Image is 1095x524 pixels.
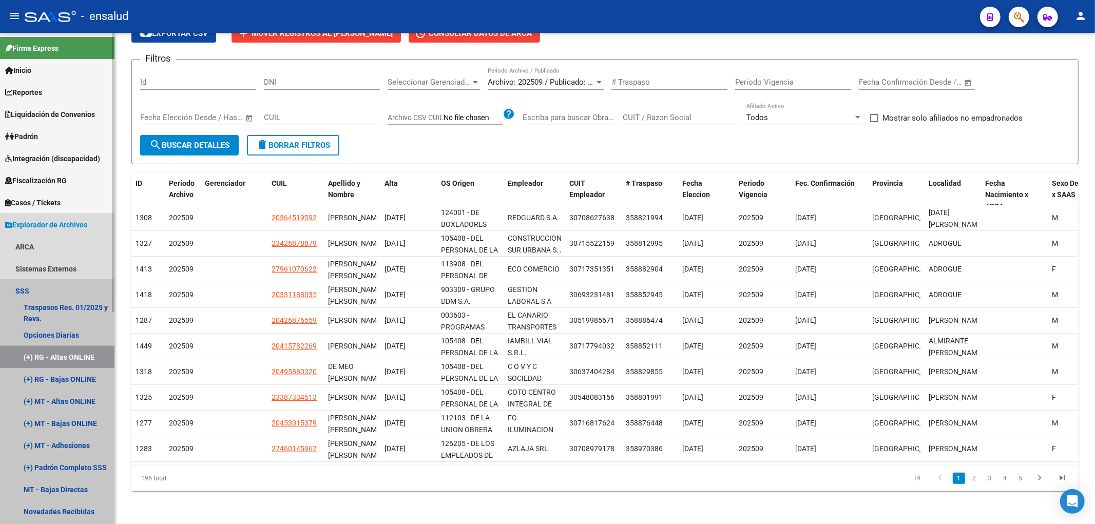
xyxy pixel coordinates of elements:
span: 1287 [136,316,152,324]
span: Todos [746,113,768,122]
span: [PERSON_NAME] [PERSON_NAME] [328,414,383,434]
span: Casos / Tickets [5,197,61,208]
span: [DATE] [795,444,816,453]
datatable-header-cell: Fecha Nacimiento x ARCA [981,172,1048,218]
span: [PERSON_NAME] [PERSON_NAME] [328,439,383,459]
span: 1413 [136,265,152,273]
span: OS Origen [441,179,474,187]
span: Archivo CSV CUIL [388,113,444,122]
span: Alta [385,179,398,187]
span: [DATE] [795,367,816,376]
span: 20495880320 [272,367,317,376]
span: [GEOGRAPHIC_DATA] [872,393,942,401]
input: Archivo CSV CUIL [444,113,503,123]
span: F [1052,444,1056,453]
a: 1 [953,473,965,484]
span: 23426878879 [272,239,317,247]
mat-icon: menu [8,10,21,22]
span: 202509 [169,342,194,350]
span: [GEOGRAPHIC_DATA] [872,316,942,324]
span: 105408 - DEL PERSONAL DE LA CONSTRUCCION [441,362,498,394]
span: 105408 - DEL PERSONAL DE LA CONSTRUCCION [441,388,498,420]
span: 202509 [169,367,194,376]
span: Gerenciador [205,179,245,187]
span: [DATE] [795,265,816,273]
span: Provincia [872,179,903,187]
span: 30708979178 [569,444,614,453]
span: [DATE] [682,316,703,324]
span: [DATE] [682,342,703,350]
span: [DATE] [795,393,816,401]
span: Fiscalización RG [5,175,67,186]
span: Consultar datos de ARCA [429,29,532,38]
span: 1418 [136,290,152,299]
li: page 3 [982,470,997,487]
span: [PERSON_NAME] [328,214,383,222]
mat-icon: update [414,27,427,40]
div: [DATE] [385,443,433,455]
div: ECO COMERCIO [508,263,560,275]
a: go to next page [1030,473,1049,484]
span: 358829855 [626,367,663,376]
datatable-header-cell: # Traspaso [622,172,678,218]
span: # Traspaso [626,179,662,187]
span: Fec. Confirmación [795,179,855,187]
datatable-header-cell: Gerenciador [201,172,267,218]
span: 27460145967 [272,444,317,453]
span: [DATE] [682,239,703,247]
a: 2 [968,473,981,484]
button: Buscar Detalles [140,135,239,156]
span: 202509 [169,239,194,247]
div: [DATE] [385,340,433,352]
span: Inicio [5,65,31,76]
span: [PERSON_NAME] [929,444,984,453]
mat-icon: person [1074,10,1087,22]
span: 358882904 [626,265,663,273]
span: 23387334513 [272,393,317,401]
div: 196 total [131,465,319,491]
span: [DATE] [795,239,816,247]
input: Fecha inicio [140,113,182,122]
datatable-header-cell: Provincia [868,172,925,218]
span: [DATE][PERSON_NAME] [929,208,984,228]
span: [DATE] [795,342,816,350]
div: [DATE] [385,212,433,224]
span: ALMIRANTE [PERSON_NAME] [929,337,984,357]
span: [PERSON_NAME] [929,419,984,427]
span: Explorador de Archivos [5,219,87,230]
span: 1283 [136,444,152,453]
span: 202509 [739,290,763,299]
span: Archivo: 202509 / Publicado: 202508 [488,77,612,87]
span: Localidad [929,179,961,187]
span: 202509 [739,342,763,350]
span: [GEOGRAPHIC_DATA] [872,290,942,299]
datatable-header-cell: Localidad [925,172,981,218]
datatable-header-cell: CUIL [267,172,324,218]
input: Fecha fin [191,113,241,122]
span: 358801991 [626,393,663,401]
span: 358852111 [626,342,663,350]
span: 202509 [739,444,763,453]
datatable-header-cell: Periodo Vigencia [735,172,791,218]
datatable-header-cell: Fec. Confirmación [791,172,868,218]
span: ADROGUE [929,265,962,273]
span: 202509 [169,214,194,222]
span: [GEOGRAPHIC_DATA] [872,444,942,453]
span: Mover registros al [PERSON_NAME] [252,29,393,38]
span: [PERSON_NAME] [328,342,383,350]
datatable-header-cell: Alta [380,172,437,218]
span: 1327 [136,239,152,247]
span: [PERSON_NAME] [929,367,984,376]
span: [DATE] [682,367,703,376]
a: 4 [999,473,1011,484]
span: 105408 - DEL PERSONAL DE LA CONSTRUCCION [441,337,498,368]
span: 202509 [739,214,763,222]
span: DE MEO [PERSON_NAME] [PERSON_NAME] [328,362,383,394]
span: 1277 [136,419,152,427]
span: Buscar Detalles [149,141,229,150]
span: 202509 [739,239,763,247]
div: IAMBILL VIAL S.R.L. [508,335,561,359]
div: [DATE] [385,315,433,326]
span: [DATE] [682,393,703,401]
span: 124001 - DE BOXEADORES AGREMIADOS DE LA [GEOGRAPHIC_DATA] [441,208,510,263]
